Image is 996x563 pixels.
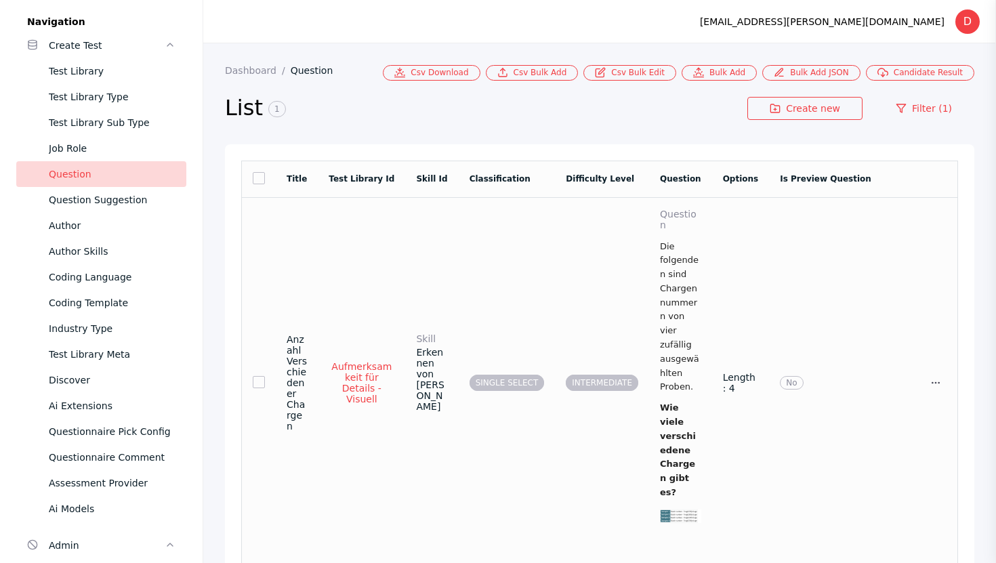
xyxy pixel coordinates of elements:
a: Coding Template [16,290,186,316]
a: Question [660,174,701,184]
div: Job Role [49,140,175,157]
div: D [955,9,980,34]
img: Bild [660,509,701,523]
label: Navigation [16,16,186,27]
div: Questionnaire Comment [49,449,175,465]
a: Job Role [16,135,186,161]
td: Options [712,161,770,197]
div: Questionnaire Pick Config [49,423,175,440]
div: Question Suggestion [49,192,175,208]
a: Dashboard [225,65,291,76]
div: Create Test [49,37,165,54]
a: Csv Bulk Edit [583,65,676,81]
span: No [780,376,803,390]
span: INTERMEDIATE [566,375,638,391]
span: 1 [268,101,286,117]
p: Die folgenden sind Chargennummern von vier zufällig ausgewählten Proben. [660,240,701,395]
a: Candidate Result [866,65,974,81]
a: Csv Download [383,65,480,81]
strong: Wie viele verschiedene Chargen gibt es? [660,402,696,497]
div: Assessment Provider [49,475,175,491]
a: Test Library [16,58,186,84]
a: Industry Type [16,316,186,341]
a: Difficulty Level [566,174,634,184]
div: Test Library Sub Type [49,114,175,131]
div: Test Library Meta [49,346,175,362]
a: Csv Bulk Add [486,65,579,81]
label: question [660,209,701,230]
a: Ai Extensions [16,393,186,419]
div: Author [49,217,175,234]
span: Length: 4 [723,372,755,394]
div: Author Skills [49,243,175,259]
div: Ai Extensions [49,398,175,414]
a: Bulk Add [682,65,757,81]
div: Admin [49,537,165,554]
a: Questionnaire Comment [16,444,186,470]
h2: List [225,94,747,123]
a: Question Suggestion [16,187,186,213]
a: Bulk Add JSON [762,65,860,81]
div: Test Library [49,63,175,79]
a: Author [16,213,186,238]
div: Discover [49,372,175,388]
a: Discover [16,367,186,393]
span: SINGLE SELECT [470,375,545,391]
div: Erkennen von [PERSON_NAME] [416,333,447,412]
a: Questionnaire Pick Config [16,419,186,444]
a: Ai Models [16,496,186,522]
a: Question [291,65,344,76]
a: Test Library Id [329,174,394,184]
div: Coding Language [49,269,175,285]
a: Question [16,161,186,187]
a: Skill Id [416,174,447,184]
div: Test Library Type [49,89,175,105]
a: Test Library Sub Type [16,110,186,135]
div: Question [49,166,175,182]
a: Author Skills [16,238,186,264]
a: Assessment Provider [16,470,186,496]
label: Skill [416,333,447,344]
a: Test Library Type [16,84,186,110]
a: Test Library Meta [16,341,186,367]
a: Filter (1) [873,97,974,120]
a: Title [287,174,307,184]
div: Ai Models [49,501,175,517]
a: Create new [747,97,863,120]
a: Aufmerksamkeit für Details - Visuell [329,360,394,405]
div: Industry Type [49,320,175,337]
section: Anzahl Verschiedener Chargen [287,334,307,432]
div: Coding Template [49,295,175,311]
a: Coding Language [16,264,186,290]
a: Classification [470,174,531,184]
div: [EMAIL_ADDRESS][PERSON_NAME][DOMAIN_NAME] [700,14,945,30]
a: Is Preview Question [780,174,871,184]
